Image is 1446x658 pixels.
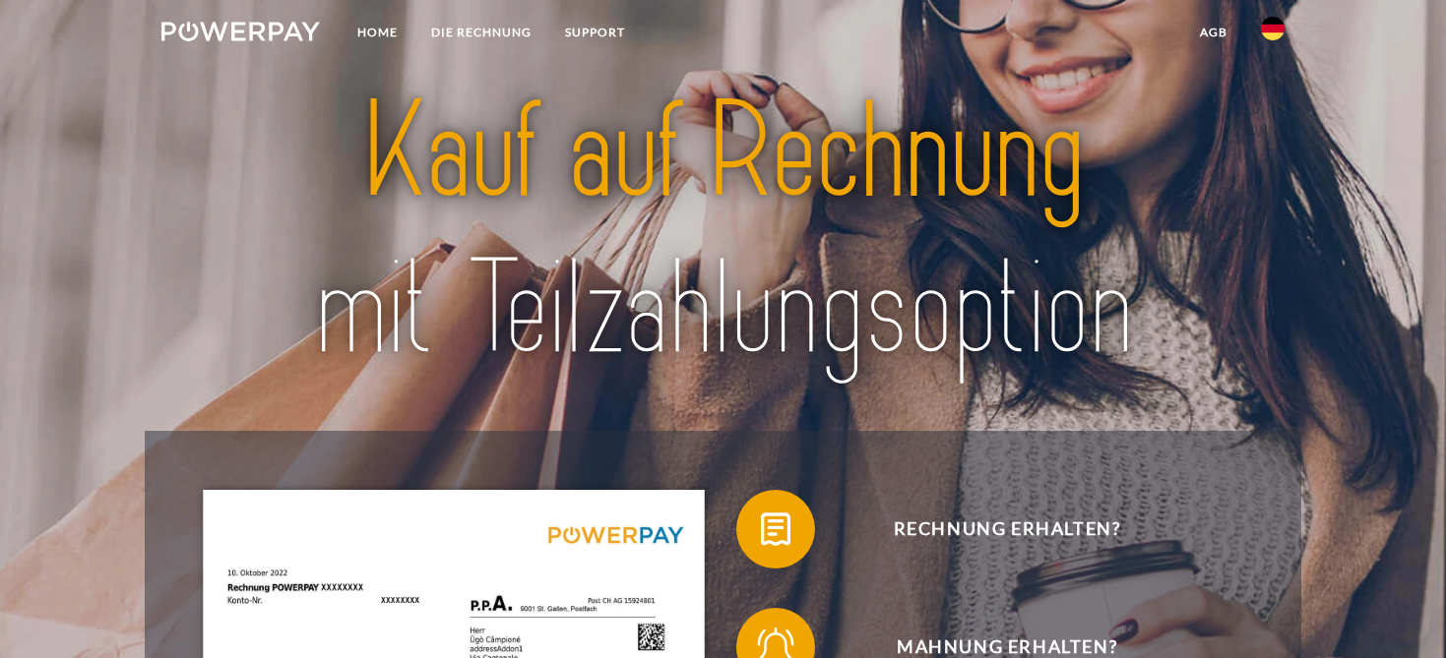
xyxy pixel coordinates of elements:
[217,66,1229,395] img: title-powerpay_de.svg
[1183,15,1244,50] a: agb
[736,490,1248,568] button: Rechnung erhalten?
[341,15,414,50] a: Home
[766,490,1248,568] span: Rechnung erhalten?
[548,15,642,50] a: SUPPORT
[751,505,800,554] img: qb_bill.svg
[414,15,548,50] a: DIE RECHNUNG
[1367,579,1430,642] iframe: Schaltfläche zum Öffnen des Messaging-Fensters
[161,22,320,41] img: logo-powerpay-white.svg
[1261,17,1285,40] img: de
